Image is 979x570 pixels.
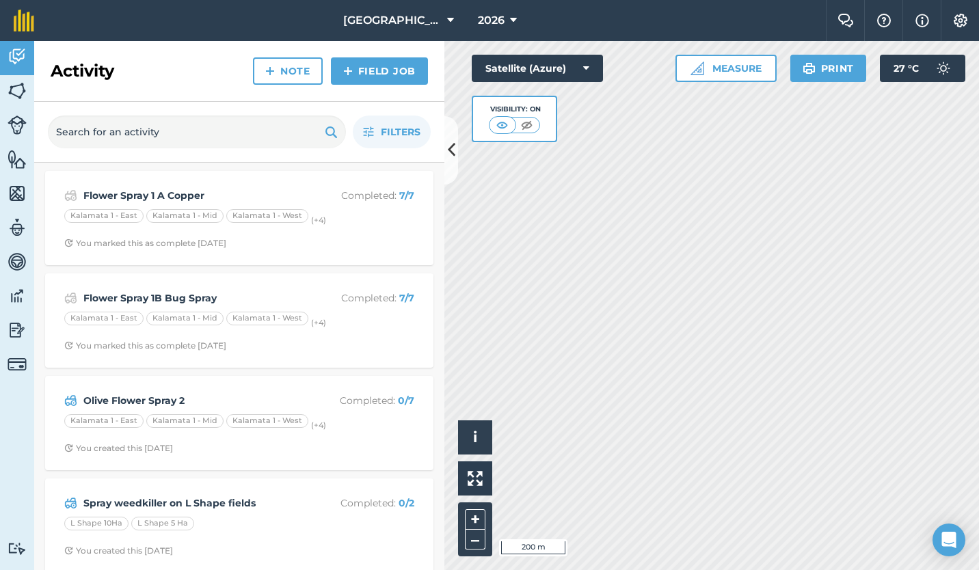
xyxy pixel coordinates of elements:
[146,414,224,428] div: Kalamata 1 - Mid
[343,12,442,29] span: [GEOGRAPHIC_DATA]
[64,209,144,223] div: Kalamata 1 - East
[8,252,27,272] img: svg+xml;base64,PD94bWwgdmVyc2lvbj0iMS4wIiBlbmNvZGluZz0idXRmLTgiPz4KPCEtLSBHZW5lcmF0b3I6IEFkb2JlIE...
[53,282,425,359] a: Flower Spray 1B Bug SprayCompleted: 7/7Kalamata 1 - EastKalamata 1 - MidKalamata 1 - West(+4)Cloc...
[331,57,428,85] a: Field Job
[8,183,27,204] img: svg+xml;base64,PHN2ZyB4bWxucz0iaHR0cDovL3d3dy53My5vcmcvMjAwMC9zdmciIHdpZHRoPSI1NiIgaGVpZ2h0PSI2MC...
[146,209,224,223] div: Kalamata 1 - Mid
[915,12,929,29] img: svg+xml;base64,PHN2ZyB4bWxucz0iaHR0cDovL3d3dy53My5vcmcvMjAwMC9zdmciIHdpZHRoPSIxNyIgaGVpZ2h0PSIxNy...
[14,10,34,31] img: fieldmargin Logo
[472,55,603,82] button: Satellite (Azure)
[64,495,77,511] img: svg+xml;base64,PD94bWwgdmVyc2lvbj0iMS4wIiBlbmNvZGluZz0idXRmLTgiPz4KPCEtLSBHZW5lcmF0b3I6IEFkb2JlIE...
[8,116,27,135] img: svg+xml;base64,PD94bWwgdmVyc2lvbj0iMS4wIiBlbmNvZGluZz0idXRmLTgiPz4KPCEtLSBHZW5lcmF0b3I6IEFkb2JlIE...
[226,312,308,325] div: Kalamata 1 - West
[311,318,326,327] small: (+ 4 )
[8,149,27,169] img: svg+xml;base64,PHN2ZyB4bWxucz0iaHR0cDovL3d3dy53My5vcmcvMjAwMC9zdmciIHdpZHRoPSI1NiIgaGVpZ2h0PSI2MC...
[64,546,73,555] img: Clock with arrow pointing clockwise
[64,238,226,249] div: You marked this as complete [DATE]
[64,392,77,409] img: svg+xml;base64,PD94bWwgdmVyc2lvbj0iMS4wIiBlbmNvZGluZz0idXRmLTgiPz4KPCEtLSBHZW5lcmF0b3I6IEFkb2JlIE...
[306,496,414,511] p: Completed :
[325,124,338,140] img: svg+xml;base64,PHN2ZyB4bWxucz0iaHR0cDovL3d3dy53My5vcmcvMjAwMC9zdmciIHdpZHRoPSIxOSIgaGVpZ2h0PSIyNC...
[64,239,73,247] img: Clock with arrow pointing clockwise
[226,414,308,428] div: Kalamata 1 - West
[933,524,965,556] div: Open Intercom Messenger
[53,179,425,257] a: Flower Spray 1 A CopperCompleted: 7/7Kalamata 1 - EastKalamata 1 - MidKalamata 1 - West(+4)Clock ...
[311,215,326,225] small: (+ 4 )
[473,429,477,446] span: i
[64,414,144,428] div: Kalamata 1 - East
[53,384,425,462] a: Olive Flower Spray 2Completed: 0/7Kalamata 1 - EastKalamata 1 - MidKalamata 1 - West(+4)Clock wit...
[306,393,414,408] p: Completed :
[880,55,965,82] button: 27 °C
[518,118,535,132] img: svg+xml;base64,PHN2ZyB4bWxucz0iaHR0cDovL3d3dy53My5vcmcvMjAwMC9zdmciIHdpZHRoPSI1MCIgaGVpZ2h0PSI0MC...
[226,209,308,223] div: Kalamata 1 - West
[8,320,27,340] img: svg+xml;base64,PD94bWwgdmVyc2lvbj0iMS4wIiBlbmNvZGluZz0idXRmLTgiPz4KPCEtLSBHZW5lcmF0b3I6IEFkb2JlIE...
[343,63,353,79] img: svg+xml;base64,PHN2ZyB4bWxucz0iaHR0cDovL3d3dy53My5vcmcvMjAwMC9zdmciIHdpZHRoPSIxNCIgaGVpZ2h0PSIyNC...
[489,104,541,115] div: Visibility: On
[494,118,511,132] img: svg+xml;base64,PHN2ZyB4bWxucz0iaHR0cDovL3d3dy53My5vcmcvMjAwMC9zdmciIHdpZHRoPSI1MCIgaGVpZ2h0PSI0MC...
[952,14,969,27] img: A cog icon
[690,62,704,75] img: Ruler icon
[8,286,27,306] img: svg+xml;base64,PD94bWwgdmVyc2lvbj0iMS4wIiBlbmNvZGluZz0idXRmLTgiPz4KPCEtLSBHZW5lcmF0b3I6IEFkb2JlIE...
[894,55,919,82] span: 27 ° C
[64,443,173,454] div: You created this [DATE]
[458,420,492,454] button: i
[8,355,27,374] img: svg+xml;base64,PD94bWwgdmVyc2lvbj0iMS4wIiBlbmNvZGluZz0idXRmLTgiPz4KPCEtLSBHZW5lcmF0b3I6IEFkb2JlIE...
[253,57,323,85] a: Note
[131,517,194,530] div: L Shape 5 Ha
[478,12,505,29] span: 2026
[83,393,300,408] strong: Olive Flower Spray 2
[265,63,275,79] img: svg+xml;base64,PHN2ZyB4bWxucz0iaHR0cDovL3d3dy53My5vcmcvMjAwMC9zdmciIHdpZHRoPSIxNCIgaGVpZ2h0PSIyNC...
[468,471,483,486] img: Four arrows, one pointing top left, one top right, one bottom right and the last bottom left
[64,312,144,325] div: Kalamata 1 - East
[8,217,27,238] img: svg+xml;base64,PD94bWwgdmVyc2lvbj0iMS4wIiBlbmNvZGluZz0idXRmLTgiPz4KPCEtLSBHZW5lcmF0b3I6IEFkb2JlIE...
[146,312,224,325] div: Kalamata 1 - Mid
[876,14,892,27] img: A question mark icon
[64,517,129,530] div: L Shape 10Ha
[399,292,414,304] strong: 7 / 7
[353,116,431,148] button: Filters
[930,55,957,82] img: svg+xml;base64,PD94bWwgdmVyc2lvbj0iMS4wIiBlbmNvZGluZz0idXRmLTgiPz4KPCEtLSBHZW5lcmF0b3I6IEFkb2JlIE...
[465,509,485,530] button: +
[381,124,420,139] span: Filters
[398,394,414,407] strong: 0 / 7
[83,496,300,511] strong: Spray weedkiller on L Shape fields
[83,290,300,306] strong: Flower Spray 1B Bug Spray
[64,444,73,452] img: Clock with arrow pointing clockwise
[8,46,27,67] img: svg+xml;base64,PD94bWwgdmVyc2lvbj0iMS4wIiBlbmNvZGluZz0idXRmLTgiPz4KPCEtLSBHZW5lcmF0b3I6IEFkb2JlIE...
[399,189,414,202] strong: 7 / 7
[64,340,226,351] div: You marked this as complete [DATE]
[8,542,27,555] img: svg+xml;base64,PD94bWwgdmVyc2lvbj0iMS4wIiBlbmNvZGluZz0idXRmLTgiPz4KPCEtLSBHZW5lcmF0b3I6IEFkb2JlIE...
[51,60,114,82] h2: Activity
[837,14,854,27] img: Two speech bubbles overlapping with the left bubble in the forefront
[399,497,414,509] strong: 0 / 2
[306,290,414,306] p: Completed :
[83,188,300,203] strong: Flower Spray 1 A Copper
[8,81,27,101] img: svg+xml;base64,PHN2ZyB4bWxucz0iaHR0cDovL3d3dy53My5vcmcvMjAwMC9zdmciIHdpZHRoPSI1NiIgaGVpZ2h0PSI2MC...
[790,55,867,82] button: Print
[803,60,816,77] img: svg+xml;base64,PHN2ZyB4bWxucz0iaHR0cDovL3d3dy53My5vcmcvMjAwMC9zdmciIHdpZHRoPSIxOSIgaGVpZ2h0PSIyNC...
[64,290,77,306] img: svg+xml;base64,PD94bWwgdmVyc2lvbj0iMS4wIiBlbmNvZGluZz0idXRmLTgiPz4KPCEtLSBHZW5lcmF0b3I6IEFkb2JlIE...
[64,545,173,556] div: You created this [DATE]
[64,187,77,204] img: svg+xml;base64,PD94bWwgdmVyc2lvbj0iMS4wIiBlbmNvZGluZz0idXRmLTgiPz4KPCEtLSBHZW5lcmF0b3I6IEFkb2JlIE...
[465,530,485,549] button: –
[675,55,777,82] button: Measure
[53,487,425,565] a: Spray weedkiller on L Shape fieldsCompleted: 0/2L Shape 10HaL Shape 5 HaClock with arrow pointing...
[311,420,326,430] small: (+ 4 )
[306,188,414,203] p: Completed :
[64,341,73,350] img: Clock with arrow pointing clockwise
[48,116,346,148] input: Search for an activity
